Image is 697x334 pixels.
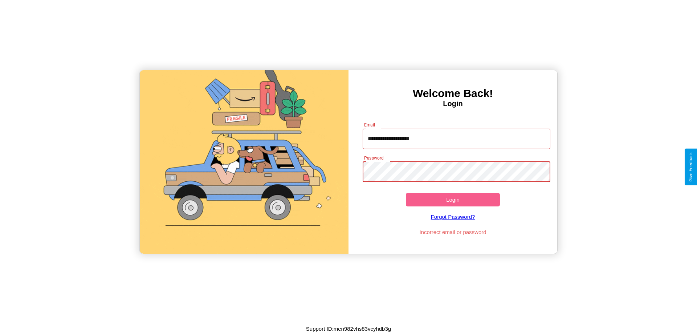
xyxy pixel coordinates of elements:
a: Forgot Password? [359,206,547,227]
button: Login [406,193,500,206]
h4: Login [348,100,557,108]
div: Give Feedback [688,152,693,182]
h3: Welcome Back! [348,87,557,100]
label: Password [364,155,383,161]
img: gif [140,70,348,254]
p: Incorrect email or password [359,227,547,237]
label: Email [364,122,375,128]
p: Support ID: men982vhs83vcyhdb3g [306,324,391,334]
